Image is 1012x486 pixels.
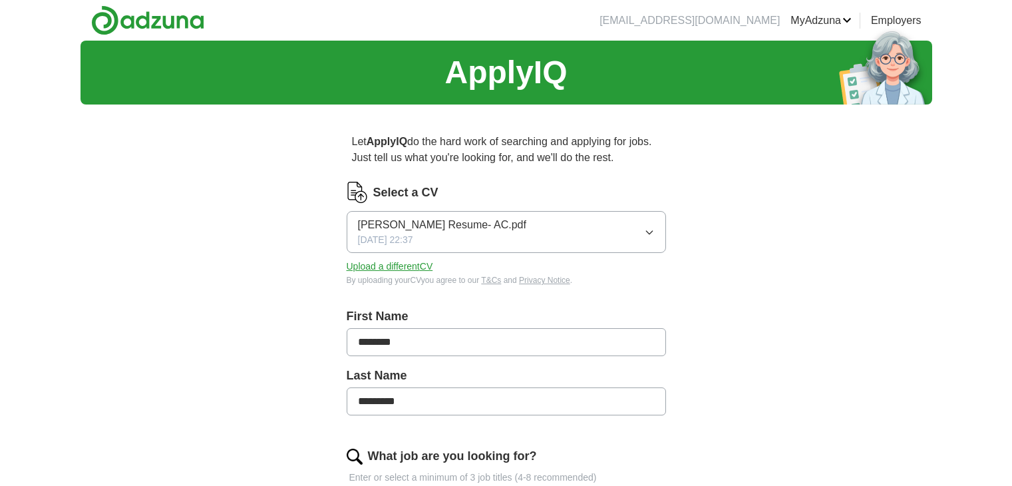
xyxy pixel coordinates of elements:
p: Enter or select a minimum of 3 job titles (4-8 recommended) [347,471,666,485]
a: Privacy Notice [519,276,570,285]
span: [DATE] 22:37 [358,233,413,247]
label: What job are you looking for? [368,447,537,465]
h1: ApplyIQ [444,49,567,97]
label: Last Name [347,367,666,385]
span: [PERSON_NAME] Resume- AC.pdf [358,217,526,233]
a: MyAdzuna [790,13,852,29]
button: Upload a differentCV [347,260,433,274]
a: T&Cs [481,276,501,285]
label: First Name [347,308,666,326]
p: Let do the hard work of searching and applying for jobs. Just tell us what you're looking for, an... [347,128,666,171]
img: Adzuna logo [91,5,204,35]
strong: ApplyIQ [367,136,407,147]
li: [EMAIL_ADDRESS][DOMAIN_NAME] [599,13,780,29]
img: search.png [347,449,363,465]
img: CV Icon [347,182,368,203]
button: [PERSON_NAME] Resume- AC.pdf[DATE] 22:37 [347,211,666,253]
a: Employers [871,13,922,29]
label: Select a CV [373,184,438,202]
div: By uploading your CV you agree to our and . [347,274,666,286]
